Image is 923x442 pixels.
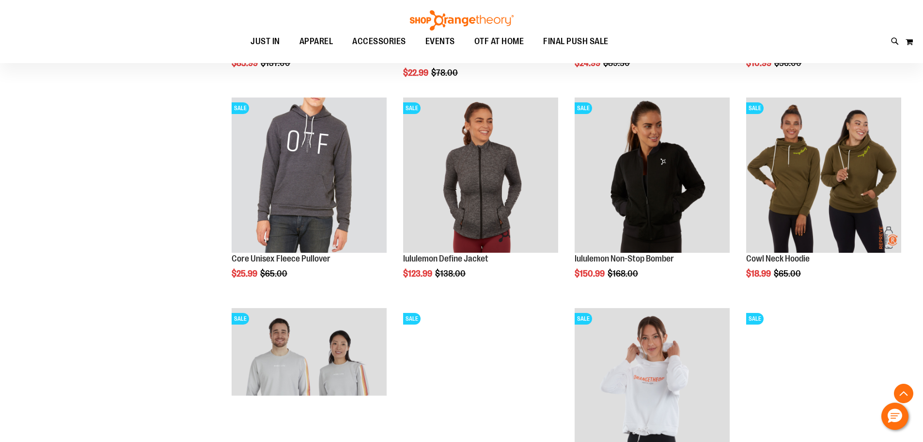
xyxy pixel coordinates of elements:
div: product [227,93,391,303]
span: $85.99 [232,58,259,68]
button: Hello, have a question? Let’s chat. [881,403,908,430]
span: SALE [746,313,764,325]
img: product image for 1529891 [403,98,558,253]
span: APPAREL [299,31,333,52]
div: product [398,93,563,303]
span: $56.00 [774,58,803,68]
span: $18.99 [746,269,772,278]
span: $78.00 [431,68,459,78]
a: Core Unisex Fleece Pullover [232,254,330,263]
span: $10.99 [746,58,773,68]
span: $24.99 [575,58,602,68]
a: APPAREL [290,31,343,52]
span: $137.00 [261,58,292,68]
span: EVENTS [425,31,455,52]
a: EVENTS [416,31,465,53]
a: lululemon Define Jacket [403,254,488,263]
span: SALE [403,102,421,114]
a: Product image for lululemon Non-Stop BomberSALE [575,98,730,254]
span: $25.99 [232,269,259,278]
span: SALE [232,102,249,114]
span: FINAL PUSH SALE [543,31,609,52]
div: product [570,93,735,303]
a: lululemon Non-Stop Bomber [575,254,674,263]
span: $150.99 [575,269,606,278]
span: $89.50 [603,58,631,68]
span: SALE [575,102,592,114]
span: OTF AT HOME [474,31,524,52]
span: SALE [746,102,764,114]
a: Product image for Core Unisex Fleece PulloverSALE [232,98,387,254]
span: SALE [575,313,592,325]
img: Product image for lululemon Non-Stop Bomber [575,98,730,253]
a: Product image for Cowl Neck HoodieSALE [746,98,901,254]
span: $168.00 [608,269,640,278]
span: $65.00 [774,269,802,278]
span: $123.99 [403,269,434,278]
span: $22.99 [403,68,430,78]
a: ACCESSORIES [343,31,416,53]
span: $138.00 [435,269,467,278]
span: $65.00 [260,269,289,278]
span: SALE [403,313,421,325]
img: Product image for Core Unisex Fleece Pullover [232,98,387,253]
img: Product image for Cowl Neck Hoodie [746,98,901,253]
a: OTF AT HOME [465,31,534,53]
span: JUST IN [250,31,280,52]
div: product [741,93,906,303]
a: product image for 1529891SALE [403,98,558,254]
img: Shop Orangetheory [408,10,515,31]
a: JUST IN [241,31,290,53]
span: ACCESSORIES [352,31,406,52]
span: SALE [232,313,249,325]
a: FINAL PUSH SALE [533,31,618,53]
button: Back To Top [894,384,913,403]
a: Cowl Neck Hoodie [746,254,810,263]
